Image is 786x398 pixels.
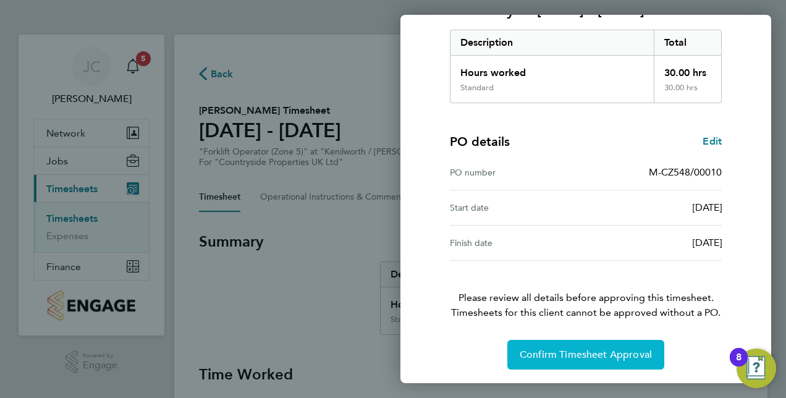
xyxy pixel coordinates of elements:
p: Please review all details before approving this timesheet. [435,261,737,320]
button: Open Resource Center, 8 new notifications [737,349,776,388]
div: Hours worked [450,56,654,83]
div: 30.00 hrs [654,83,722,103]
div: 30.00 hrs [654,56,722,83]
div: [DATE] [586,200,722,215]
span: Confirm Timesheet Approval [520,349,652,361]
div: Description [450,30,654,55]
div: [DATE] [586,235,722,250]
button: Confirm Timesheet Approval [507,340,664,370]
div: PO number [450,165,586,180]
span: Timesheets for this client cannot be approved without a PO. [435,305,737,320]
div: 8 [736,357,742,373]
span: M-CZ548/00010 [649,166,722,178]
div: Summary of 18 - 24 Aug 2025 [450,30,722,103]
h4: PO details [450,133,510,150]
div: Finish date [450,235,586,250]
div: Standard [460,83,494,93]
div: Start date [450,200,586,215]
a: Edit [703,134,722,149]
div: Total [654,30,722,55]
span: Edit [703,135,722,147]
